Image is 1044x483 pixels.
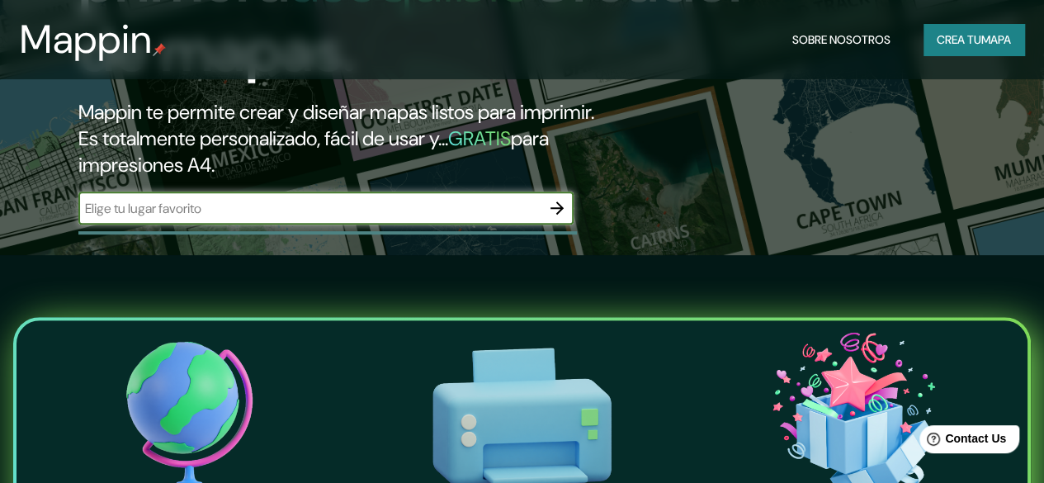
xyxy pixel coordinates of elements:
font: Mappin [20,13,153,65]
button: Sobre nosotros [786,24,897,55]
font: Mappin te permite crear y diseñar mapas listos para imprimir. [78,99,594,125]
iframe: Help widget launcher [897,419,1026,465]
input: Elige tu lugar favorito [78,199,541,218]
font: Crea tu [937,32,981,47]
button: Crea tumapa [924,24,1024,55]
font: para impresiones A4. [78,125,549,178]
font: GRATIS [448,125,511,151]
font: mapa [981,32,1011,47]
img: pin de mapeo [153,43,166,56]
font: Es totalmente personalizado, fácil de usar y... [78,125,448,151]
font: Sobre nosotros [792,32,890,47]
